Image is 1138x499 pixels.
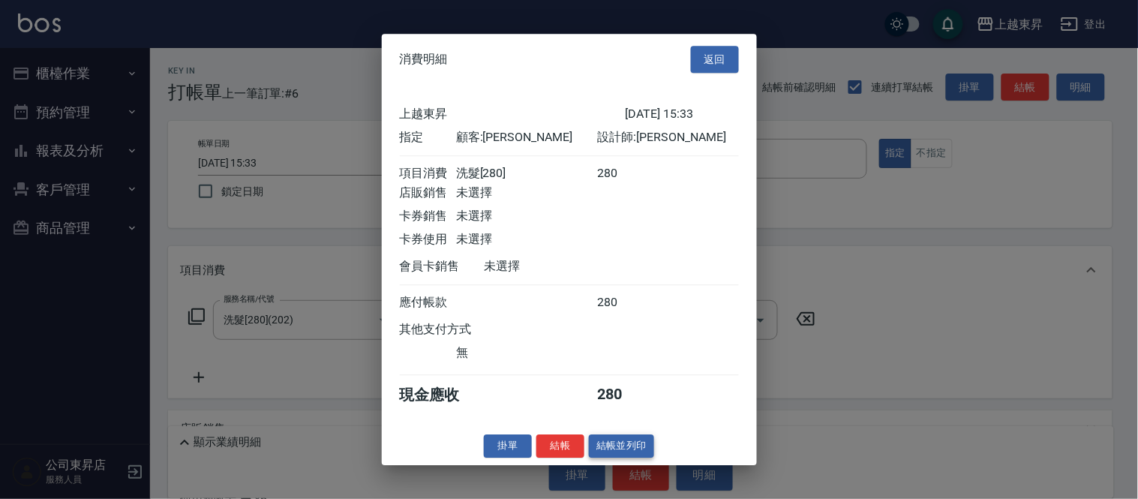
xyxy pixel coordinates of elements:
[400,385,485,405] div: 現金應收
[400,209,456,224] div: 卡券銷售
[456,130,597,146] div: 顧客: [PERSON_NAME]
[691,46,739,74] button: 返回
[400,322,513,338] div: 其他支付方式
[400,185,456,201] div: 店販銷售
[456,166,597,182] div: 洗髮[280]
[589,434,654,458] button: 結帳並列印
[400,259,485,275] div: 會員卡銷售
[485,259,626,275] div: 未選擇
[400,295,456,311] div: 應付帳款
[456,232,597,248] div: 未選擇
[400,166,456,182] div: 項目消費
[456,185,597,201] div: 未選擇
[484,434,532,458] button: 掛單
[400,107,626,122] div: 上越東昇
[456,345,597,361] div: 無
[597,385,653,405] div: 280
[400,130,456,146] div: 指定
[626,107,739,122] div: [DATE] 15:33
[456,209,597,224] div: 未選擇
[400,52,448,67] span: 消費明細
[536,434,584,458] button: 結帳
[597,166,653,182] div: 280
[597,295,653,311] div: 280
[400,232,456,248] div: 卡券使用
[597,130,738,146] div: 設計師: [PERSON_NAME]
